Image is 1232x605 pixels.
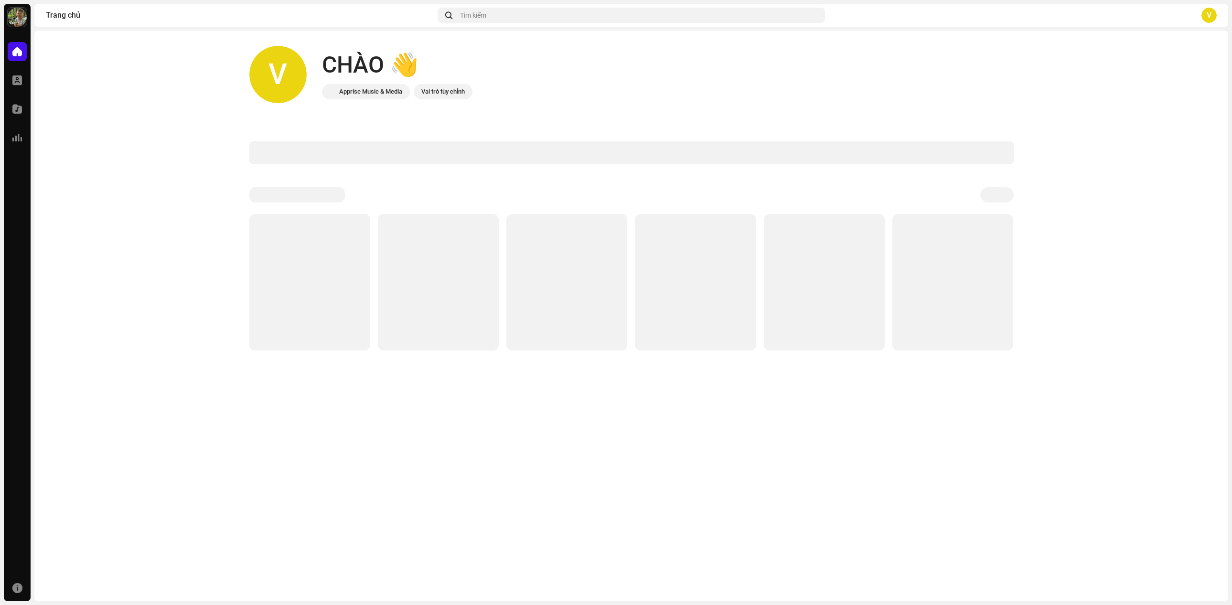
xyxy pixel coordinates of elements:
div: Vai trò tùy chỉnh [421,86,465,97]
div: CHÀO 👋 [322,50,472,80]
div: V [249,46,307,103]
div: Trang chủ [46,11,434,19]
img: 1c16f3de-5afb-4452-805d-3f3454e20b1b [324,86,335,97]
span: Tìm kiếm [460,11,486,19]
div: V [1201,8,1217,23]
img: 72e51c10-46b4-4a3b-aec4-4ce33e599cf2 [8,8,27,27]
div: Apprise Music & Media [339,86,402,97]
